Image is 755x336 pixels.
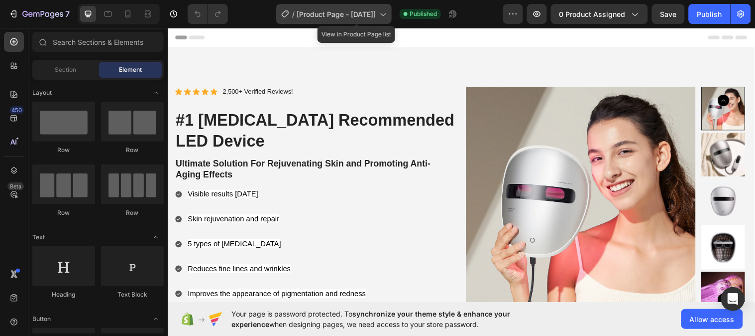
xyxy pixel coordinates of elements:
[681,309,743,329] button: Allow access
[32,290,95,299] div: Heading
[148,311,164,327] span: Toggle open
[551,4,648,24] button: 0 product assigned
[690,314,735,325] span: Allow access
[689,4,731,24] button: Publish
[4,4,74,24] button: 7
[148,229,164,245] span: Toggle open
[101,146,164,155] div: Row
[559,271,571,283] button: Carousel Next Arrow
[231,309,549,330] span: Your page is password protected. To when designing pages, we need access to your store password.
[32,315,51,324] span: Button
[119,65,142,74] span: Element
[652,4,685,24] button: Save
[721,287,745,311] div: Open Intercom Messenger
[101,290,164,299] div: Text Block
[32,32,164,52] input: Search Sections & Elements
[32,146,95,155] div: Row
[7,182,24,190] div: Beta
[559,68,571,80] button: Carousel Back Arrow
[65,8,70,20] p: 7
[559,9,626,19] span: 0 product assigned
[292,9,295,19] span: /
[697,9,722,19] div: Publish
[32,208,95,217] div: Row
[231,310,511,329] span: synchronize your theme style & enhance your experience
[101,208,164,217] div: Row
[188,4,228,24] div: Undo/Redo
[55,65,77,74] span: Section
[167,27,755,302] iframe: Design area
[32,88,52,97] span: Layout
[9,106,24,114] div: 450
[297,9,376,19] span: [Product Page - [DATE]]
[660,10,677,18] span: Save
[148,85,164,101] span: Toggle open
[410,9,437,18] span: Published
[32,233,45,242] span: Text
